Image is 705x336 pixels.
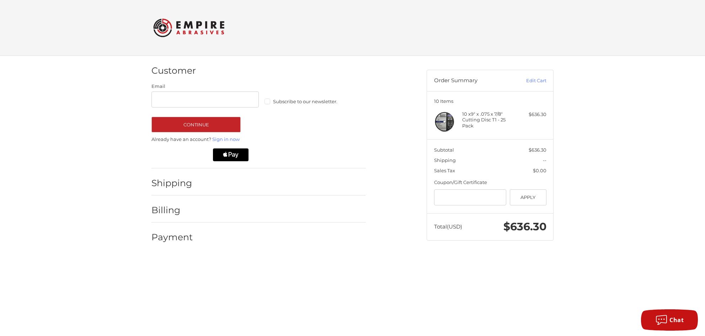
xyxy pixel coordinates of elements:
[641,309,698,331] button: Chat
[151,178,193,189] h2: Shipping
[543,157,546,163] span: --
[434,77,511,84] h3: Order Summary
[434,147,454,153] span: Subtotal
[151,232,193,243] h2: Payment
[273,99,337,104] span: Subscribe to our newsletter.
[212,136,240,142] a: Sign in now
[151,117,241,132] button: Continue
[151,65,196,76] h2: Customer
[529,147,546,153] span: $636.30
[518,111,546,118] div: $636.30
[510,189,546,205] button: Apply
[151,205,193,216] h2: Billing
[434,223,462,230] span: Total (USD)
[533,168,546,173] span: $0.00
[503,220,546,233] span: $636.30
[434,179,546,186] div: Coupon/Gift Certificate
[434,189,507,205] input: Gift Certificate or Coupon Code
[434,157,456,163] span: Shipping
[511,77,546,84] a: Edit Cart
[153,14,224,42] img: Empire Abrasives
[149,148,206,161] iframe: PayPal-paypal
[669,316,684,324] span: Chat
[151,83,259,90] label: Email
[151,136,366,143] p: Already have an account?
[462,111,517,128] h4: 10 x 9" x .075 x 7/8" Cutting Disc T1 - 25 Pack
[434,98,546,104] h3: 10 Items
[434,168,455,173] span: Sales Tax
